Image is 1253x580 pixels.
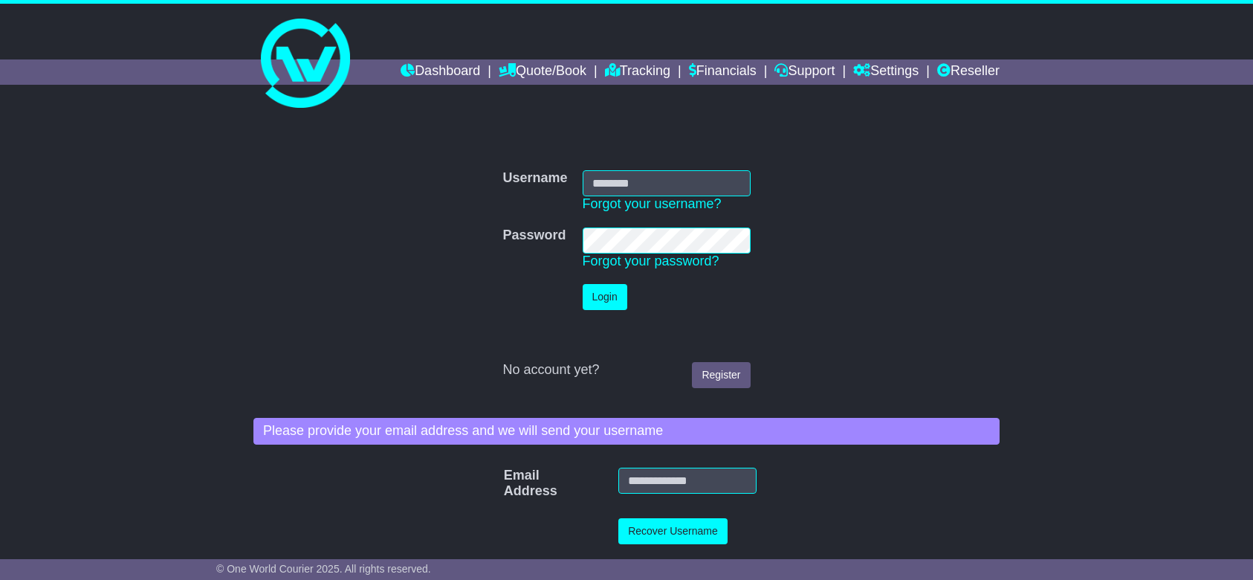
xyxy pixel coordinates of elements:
[689,59,757,85] a: Financials
[253,418,1000,445] div: Please provide your email address and we will send your username
[692,362,750,388] a: Register
[499,59,586,85] a: Quote/Book
[853,59,919,85] a: Settings
[496,468,523,500] label: Email Address
[774,59,835,85] a: Support
[502,170,567,187] label: Username
[618,518,728,544] button: Recover Username
[605,59,670,85] a: Tracking
[583,196,722,211] a: Forgot your username?
[216,563,431,575] span: © One World Courier 2025. All rights reserved.
[937,59,1000,85] a: Reseller
[401,59,480,85] a: Dashboard
[583,254,719,268] a: Forgot your password?
[583,284,627,310] button: Login
[502,362,750,378] div: No account yet?
[502,228,566,244] label: Password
